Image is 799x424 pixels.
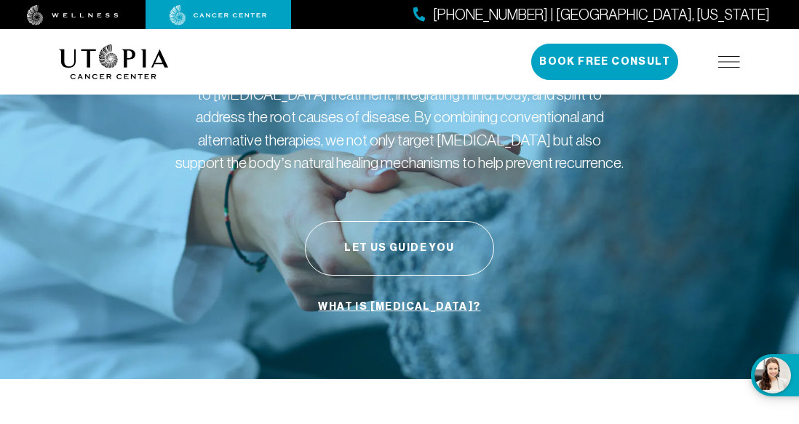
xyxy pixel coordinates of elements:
[170,5,267,25] img: cancer center
[413,4,770,25] a: [PHONE_NUMBER] | [GEOGRAPHIC_DATA], [US_STATE]
[718,56,740,68] img: icon-hamburger
[174,60,625,175] p: At [GEOGRAPHIC_DATA][MEDICAL_DATA], we take a holistic approach to [MEDICAL_DATA] treatment, inte...
[27,5,119,25] img: wellness
[59,44,169,79] img: logo
[305,221,494,276] button: Let Us Guide You
[531,44,678,80] button: Book Free Consult
[314,293,484,321] a: What is [MEDICAL_DATA]?
[433,4,770,25] span: [PHONE_NUMBER] | [GEOGRAPHIC_DATA], [US_STATE]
